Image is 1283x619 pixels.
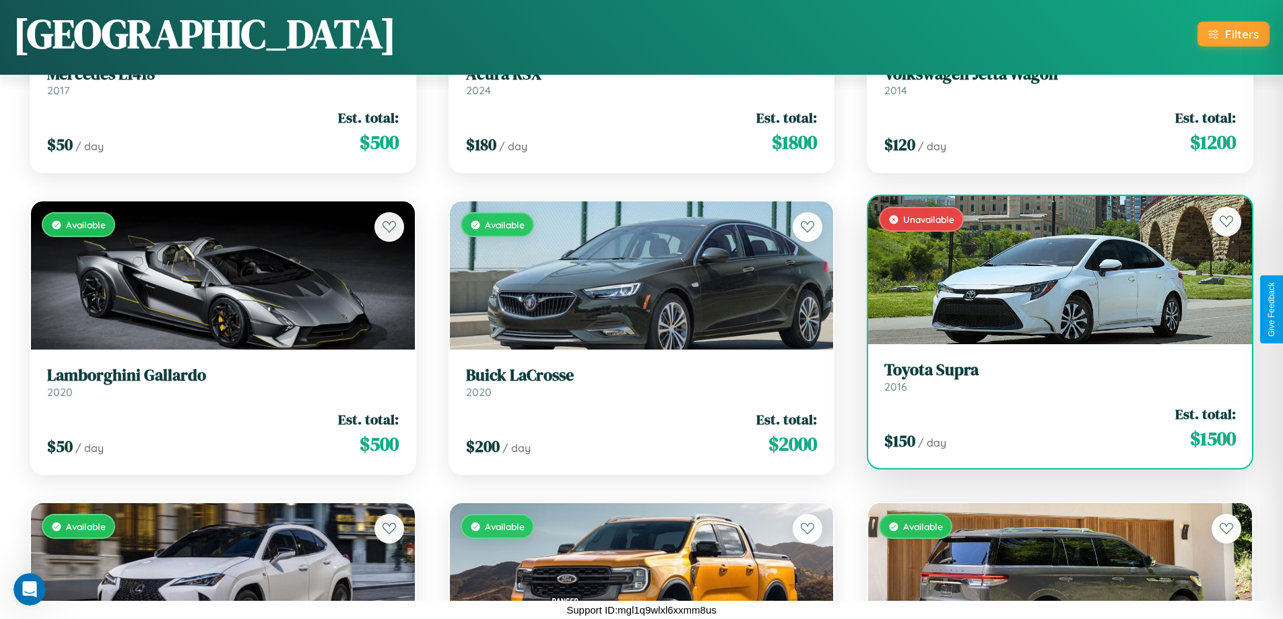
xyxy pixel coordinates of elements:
[466,84,491,97] span: 2024
[768,430,817,457] span: $ 2000
[1175,108,1236,127] span: Est. total:
[13,6,396,61] h1: [GEOGRAPHIC_DATA]
[1190,425,1236,452] span: $ 1500
[466,385,492,399] span: 2020
[466,133,496,156] span: $ 180
[903,214,954,225] span: Unavailable
[884,430,915,452] span: $ 150
[756,410,817,429] span: Est. total:
[466,435,500,457] span: $ 200
[360,129,399,156] span: $ 500
[47,435,73,457] span: $ 50
[1267,282,1276,337] div: Give Feedback
[485,521,525,532] span: Available
[1190,129,1236,156] span: $ 1200
[502,441,531,455] span: / day
[884,65,1236,98] a: Volkswagen Jetta Wagon2014
[47,366,399,399] a: Lamborghini Gallardo2020
[884,133,915,156] span: $ 120
[338,410,399,429] span: Est. total:
[47,133,73,156] span: $ 50
[466,366,818,385] h3: Buick LaCrosse
[66,219,106,230] span: Available
[47,366,399,385] h3: Lamborghini Gallardo
[360,430,399,457] span: $ 500
[466,65,818,98] a: Acura RSX2024
[566,601,717,619] p: Support ID: mgl1q9wlxl6xxmm8us
[756,108,817,127] span: Est. total:
[884,84,907,97] span: 2014
[13,573,46,606] iframe: Intercom live chat
[918,139,946,153] span: / day
[66,521,106,532] span: Available
[75,139,104,153] span: / day
[1225,27,1259,41] div: Filters
[1197,22,1270,46] button: Filters
[47,65,399,98] a: Mercedes L14182017
[918,436,946,449] span: / day
[884,360,1236,393] a: Toyota Supra2016
[499,139,527,153] span: / day
[338,108,399,127] span: Est. total:
[47,385,73,399] span: 2020
[1175,404,1236,424] span: Est. total:
[485,219,525,230] span: Available
[466,366,818,399] a: Buick LaCrosse2020
[75,441,104,455] span: / day
[884,360,1236,380] h3: Toyota Supra
[47,84,69,97] span: 2017
[884,380,907,393] span: 2016
[903,521,943,532] span: Available
[772,129,817,156] span: $ 1800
